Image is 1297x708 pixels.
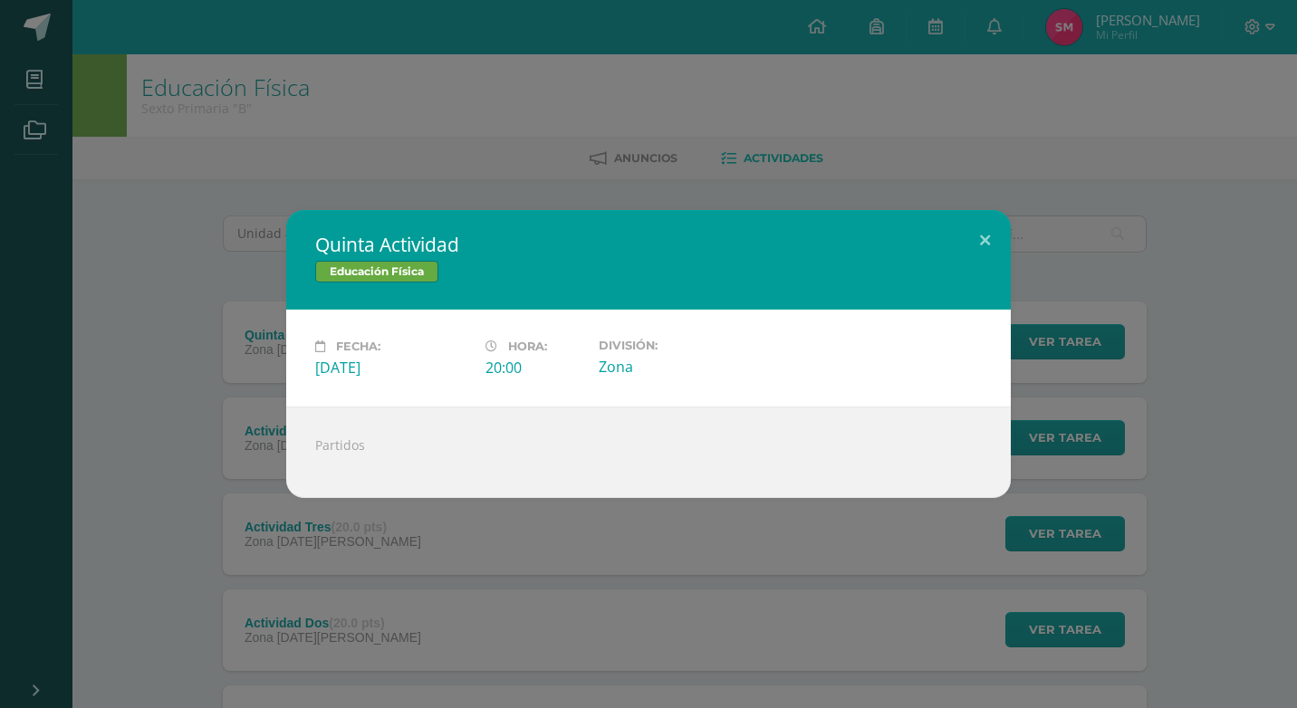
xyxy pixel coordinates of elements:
div: 20:00 [485,358,584,378]
button: Close (Esc) [959,210,1011,272]
h2: Quinta Actividad [315,232,982,257]
span: Educación Física [315,261,438,282]
span: Hora: [508,340,547,353]
div: Partidos [286,407,1011,498]
div: Zona [599,357,754,377]
span: Fecha: [336,340,380,353]
label: División: [599,339,754,352]
div: [DATE] [315,358,471,378]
